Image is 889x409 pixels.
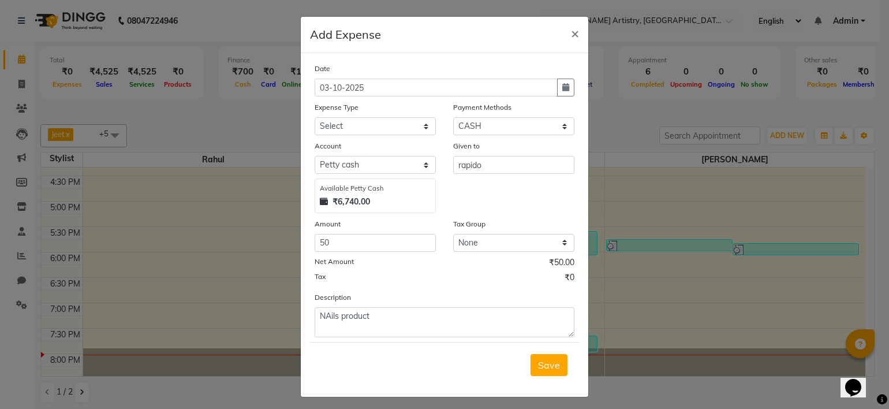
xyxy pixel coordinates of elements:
label: Net Amount [315,256,354,267]
span: ₹50.00 [549,256,574,272]
label: Tax Group [453,219,485,229]
h5: Add Expense [310,26,381,43]
label: Expense Type [315,102,358,113]
label: Amount [315,219,341,229]
label: Description [315,292,351,303]
strong: ₹6,740.00 [333,196,370,208]
span: ₹0 [565,272,574,287]
label: Date [315,64,330,74]
iframe: chat widget [841,363,877,397]
input: Given to [453,156,574,174]
label: Given to [453,141,480,151]
button: Close [562,17,588,49]
button: Save [531,354,567,376]
div: Available Petty Cash [320,184,431,194]
label: Account [315,141,341,151]
label: Tax [315,272,326,282]
input: Amount [315,234,436,252]
span: × [571,24,579,42]
span: Save [538,359,560,371]
label: Payment Methods [453,102,511,113]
